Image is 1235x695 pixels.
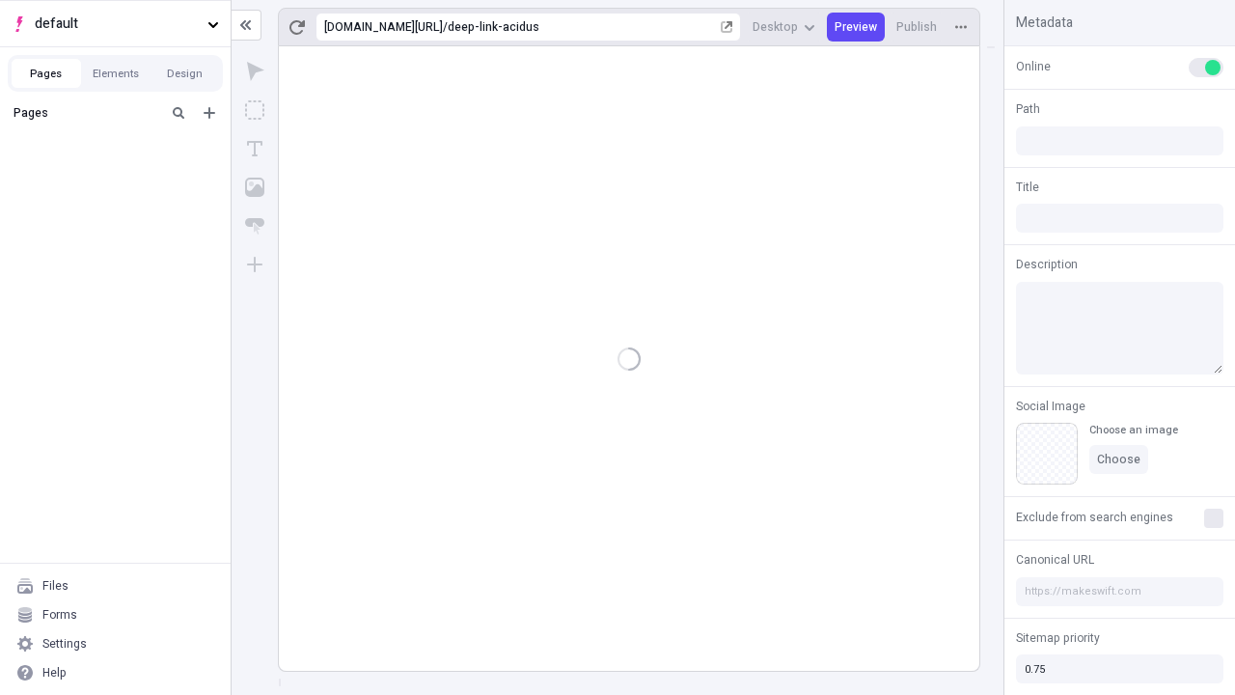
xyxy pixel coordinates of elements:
[324,19,443,35] div: [URL][DOMAIN_NAME]
[151,59,220,88] button: Design
[42,665,67,681] div: Help
[42,578,69,594] div: Files
[835,19,877,35] span: Preview
[12,59,81,88] button: Pages
[1016,179,1039,196] span: Title
[237,208,272,243] button: Button
[1089,445,1148,474] button: Choose
[198,101,221,125] button: Add new
[237,93,272,127] button: Box
[1016,577,1223,606] input: https://makeswift.com
[896,19,937,35] span: Publish
[1097,452,1140,467] span: Choose
[448,19,717,35] div: deep-link-acidus
[1016,100,1040,118] span: Path
[42,607,77,623] div: Forms
[1016,629,1100,647] span: Sitemap priority
[443,19,448,35] div: /
[745,13,823,42] button: Desktop
[1016,398,1085,415] span: Social Image
[35,14,200,35] span: default
[237,170,272,205] button: Image
[753,19,798,35] span: Desktop
[1016,58,1051,75] span: Online
[81,59,151,88] button: Elements
[42,636,87,652] div: Settings
[1089,423,1178,437] div: Choose an image
[1016,509,1173,526] span: Exclude from search engines
[237,131,272,166] button: Text
[1016,551,1094,569] span: Canonical URL
[889,13,945,42] button: Publish
[14,105,159,121] div: Pages
[1016,256,1078,273] span: Description
[827,13,885,42] button: Preview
